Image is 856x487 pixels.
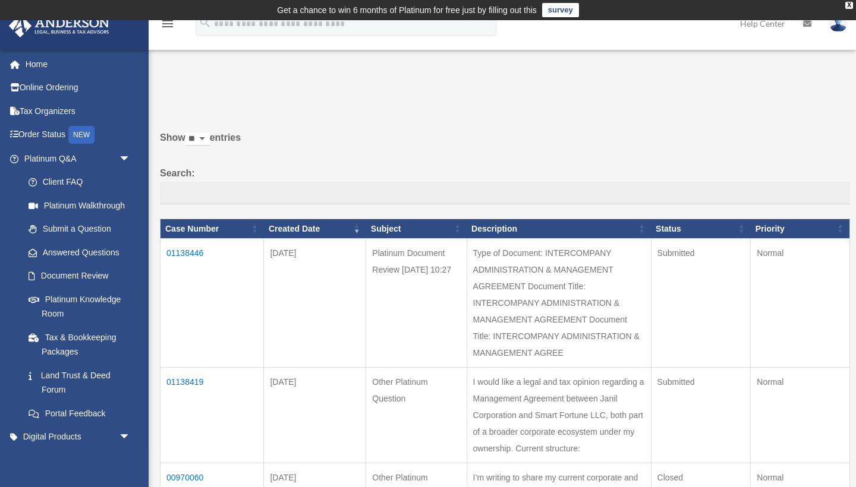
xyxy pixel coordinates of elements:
i: search [199,16,212,29]
td: Normal [751,239,850,368]
td: Platinum Document Review [DATE] 10:27 [366,239,467,368]
th: Created Date: activate to sort column ascending [264,219,366,239]
a: Digital Productsarrow_drop_down [8,425,149,449]
div: close [845,2,853,9]
th: Case Number: activate to sort column ascending [160,219,264,239]
td: Submitted [651,368,751,463]
a: Submit a Question [17,217,143,241]
img: Anderson Advisors Platinum Portal [5,14,113,37]
td: 01138419 [160,368,264,463]
a: survey [542,3,579,17]
img: User Pic [829,15,847,32]
th: Priority: activate to sort column ascending [751,219,850,239]
td: 01138446 [160,239,264,368]
td: Type of Document: INTERCOMPANY ADMINISTRATION & MANAGEMENT AGREEMENT Document Title: INTERCOMPANY... [467,239,651,368]
td: [DATE] [264,239,366,368]
a: Answered Questions [17,241,137,264]
div: Get a chance to win 6 months of Platinum for free just by filling out this [277,3,537,17]
td: Submitted [651,239,751,368]
select: Showentries [185,132,210,146]
a: Tax & Bookkeeping Packages [17,325,143,363]
a: Online Ordering [8,76,149,100]
th: Subject: activate to sort column ascending [366,219,467,239]
i: menu [160,17,175,31]
a: Document Review [17,264,143,288]
td: Other Platinum Question [366,368,467,463]
td: Normal [751,368,850,463]
a: Order StatusNEW [8,123,149,147]
th: Description: activate to sort column ascending [467,219,651,239]
td: [DATE] [264,368,366,463]
th: Status: activate to sort column ascending [651,219,751,239]
a: menu [160,21,175,31]
a: Client FAQ [17,170,143,194]
span: arrow_drop_down [119,425,143,450]
a: Tax Organizers [8,99,149,123]
label: Search: [160,165,850,204]
a: Platinum Knowledge Room [17,287,143,325]
div: NEW [68,126,95,144]
input: Search: [160,182,850,204]
label: Show entries [160,129,850,158]
a: Portal Feedback [17,401,143,425]
a: Home [8,52,149,76]
a: Platinum Walkthrough [17,194,143,217]
span: arrow_drop_down [119,147,143,171]
a: Platinum Q&Aarrow_drop_down [8,147,143,170]
td: I would like a legal and tax opinion regarding a Management Agreement between Janil Corporation a... [467,368,651,463]
a: Land Trust & Deed Forum [17,363,143,401]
